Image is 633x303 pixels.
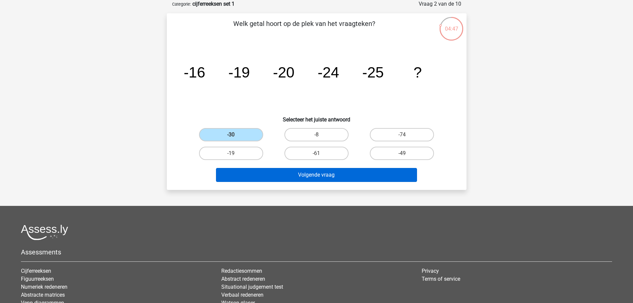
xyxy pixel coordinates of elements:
[183,64,205,80] tspan: -16
[362,64,384,80] tspan: -25
[221,292,264,298] a: Verbaal redeneren
[439,16,464,33] div: 04:47
[273,64,294,80] tspan: -20
[172,2,191,7] small: Categorie:
[177,111,456,123] h6: Selecteer het juiste antwoord
[370,128,434,141] label: -74
[21,225,68,240] img: Assessly logo
[21,248,612,256] h5: Assessments
[284,147,349,160] label: -61
[284,128,349,141] label: -8
[21,268,51,274] a: Cijferreeksen
[199,128,263,141] label: -30
[177,19,431,39] p: Welk getal hoort op de plek van het vraagteken?
[317,64,339,80] tspan: -24
[422,268,439,274] a: Privacy
[221,284,283,290] a: Situational judgement test
[216,168,417,182] button: Volgende vraag
[221,276,265,282] a: Abstract redeneren
[21,292,65,298] a: Abstracte matrices
[370,147,434,160] label: -49
[221,268,262,274] a: Redactiesommen
[21,276,54,282] a: Figuurreeksen
[21,284,67,290] a: Numeriek redeneren
[192,1,235,7] strong: cijferreeksen set 1
[413,64,422,80] tspan: ?
[422,276,460,282] a: Terms of service
[199,147,263,160] label: -19
[228,64,250,80] tspan: -19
